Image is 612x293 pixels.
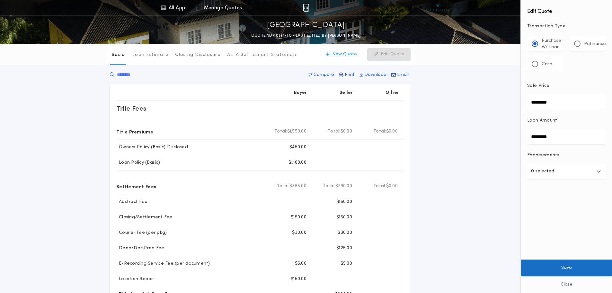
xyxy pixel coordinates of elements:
[542,38,561,50] p: Purchase W/ Loan
[291,214,306,221] p: $150.00
[116,214,173,221] p: Closing/Settlement Fee
[227,52,298,58] p: ALTA Settlement Statement
[116,144,188,151] p: Owners Policy (Basic) Disclosed
[397,72,409,78] p: Email
[527,152,606,159] p: Endorsements
[267,20,345,31] p: [GEOGRAPHIC_DATA]
[527,129,606,144] input: Loan Amount
[314,72,334,78] p: Compare
[364,72,386,78] p: Download
[367,48,411,60] button: Edit Quote
[116,261,210,267] p: E-Recording Service Fee (per document)
[336,245,352,252] p: $125.00
[527,94,606,110] input: Sale Price
[338,230,352,236] p: $30.00
[340,90,353,96] p: Seller
[584,41,606,47] p: Refinance
[277,183,290,189] b: Total:
[521,260,612,276] button: Save
[527,83,549,89] p: Sale Price
[341,261,352,267] p: $5.00
[542,61,552,68] p: Cash
[111,52,124,58] p: Basic
[527,4,606,15] h4: Edit Quote
[341,128,352,135] span: $0.00
[295,261,306,267] p: $5.00
[336,214,352,221] p: $150.00
[332,51,357,58] p: New Quote
[289,144,306,151] p: $450.00
[116,276,155,282] p: Location Report
[527,117,557,124] p: Loan Amount
[116,230,167,236] p: Courier Fee (per pkg)
[358,69,388,81] button: Download
[287,128,306,135] span: $1,550.00
[116,160,160,166] p: Loan Policy (Basic)
[531,168,554,175] p: 0 selected
[291,276,306,282] p: $150.00
[116,181,156,191] p: Settlement Fees
[337,69,357,81] button: Print
[386,90,399,96] p: Other
[527,164,606,179] button: 0 selected
[306,69,336,81] button: Compare
[323,183,336,189] b: Total:
[426,5,450,11] img: vs-icon
[294,90,307,96] p: Buyer
[336,199,352,205] p: $150.00
[116,245,164,252] p: Deed/Doc Prep Fee
[274,128,287,135] b: Total:
[116,199,147,205] p: Abstract Fee
[303,4,309,12] img: img
[251,32,360,39] p: QUOTE ND-10391-TC - LAST EDITED BY [PERSON_NAME]
[319,48,363,60] button: New Quote
[386,183,398,189] span: $0.00
[335,183,352,189] span: $790.00
[116,126,153,137] p: Title Premiums
[345,72,355,78] p: Print
[373,128,386,135] b: Total:
[116,103,146,114] p: Title Fees
[289,183,306,189] span: $365.00
[527,23,606,30] p: Transaction Type
[389,69,411,81] button: Email
[521,276,612,293] button: Close
[288,160,306,166] p: $1,100.00
[373,183,386,189] b: Total:
[386,128,398,135] span: $0.00
[328,128,341,135] b: Total:
[132,52,169,58] p: Loan Estimate
[292,230,306,236] p: $30.00
[381,51,404,58] p: Edit Quote
[175,52,221,58] p: Closing Disclosure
